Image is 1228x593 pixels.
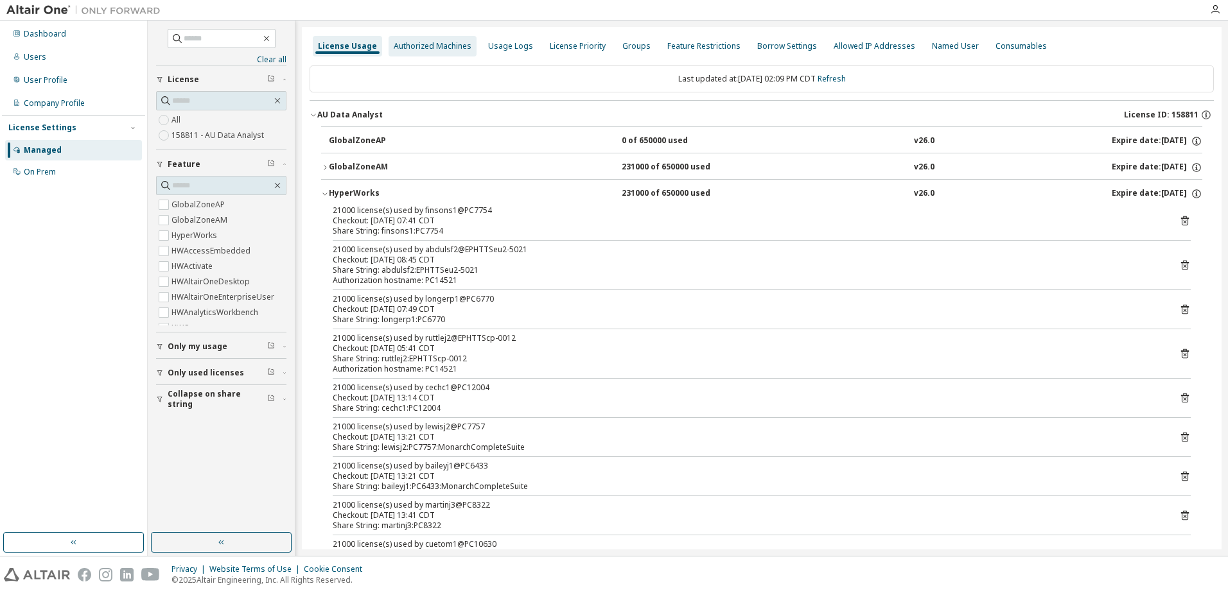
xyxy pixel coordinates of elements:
[1124,110,1198,120] span: License ID: 158811
[550,41,606,51] div: License Priority
[333,500,1160,510] div: 21000 license(s) used by martinj3@PC8322
[333,275,1160,286] div: Authorization hostname: PC14521
[24,167,56,177] div: On Prem
[171,197,227,212] label: GlobalZoneAP
[318,41,377,51] div: License Usage
[333,481,1160,492] div: Share String: baileyj1:PC6433:MonarchCompleteSuite
[333,216,1160,226] div: Checkout: [DATE] 07:41 CDT
[267,341,275,352] span: Clear filter
[156,385,286,413] button: Collapse on share string
[78,568,91,581] img: facebook.svg
[267,368,275,378] span: Clear filter
[310,101,1214,129] button: AU Data AnalystLicense ID: 158811
[171,564,209,574] div: Privacy
[333,442,1160,452] div: Share String: lewisj2:PC7757:MonarchCompleteSuite
[333,461,1160,471] div: 21000 license(s) used by baileyj1@PC6433
[996,41,1047,51] div: Consumables
[171,305,261,320] label: HWAnalyticsWorkbench
[168,159,200,169] span: Feature
[333,343,1160,354] div: Checkout: [DATE] 05:41 CDT
[333,333,1160,343] div: 21000 license(s) used by ruttlej2@EPHTTScp-0012
[171,243,253,259] label: HWAccessEmbedded
[171,112,183,128] label: All
[209,564,304,574] div: Website Terms of Use
[267,159,275,169] span: Clear filter
[171,228,220,243] label: HyperWorks
[622,188,737,200] div: 231000 of 650000 used
[99,568,112,581] img: instagram.svg
[333,520,1160,531] div: Share String: martinj3:PC8322
[914,162,934,173] div: v26.0
[4,568,70,581] img: altair_logo.svg
[333,403,1160,413] div: Share String: cechc1:PC12004
[333,471,1160,481] div: Checkout: [DATE] 13:21 CDT
[818,73,846,84] a: Refresh
[622,162,737,173] div: 231000 of 650000 used
[333,304,1160,314] div: Checkout: [DATE] 07:49 CDT
[317,110,383,120] div: AU Data Analyst
[488,41,533,51] div: Usage Logs
[914,188,934,200] div: v26.0
[333,255,1160,265] div: Checkout: [DATE] 08:45 CDT
[267,74,275,85] span: Clear filter
[310,65,1214,92] div: Last updated at: [DATE] 02:09 PM CDT
[1112,188,1202,200] div: Expire date: [DATE]
[333,314,1160,325] div: Share String: longerp1:PC6770
[120,568,134,581] img: linkedin.svg
[834,41,915,51] div: Allowed IP Addresses
[156,65,286,94] button: License
[321,153,1202,182] button: GlobalZoneAM231000 of 650000 usedv26.0Expire date:[DATE]
[333,539,1160,549] div: 21000 license(s) used by cuetom1@PC10630
[24,98,85,108] div: Company Profile
[932,41,979,51] div: Named User
[24,75,67,85] div: User Profile
[24,52,46,62] div: Users
[168,368,244,378] span: Only used licenses
[333,432,1160,442] div: Checkout: [DATE] 13:21 CDT
[333,245,1160,255] div: 21000 license(s) used by abdulsf2@EPHTTSeu2-5021
[321,180,1202,208] button: HyperWorks231000 of 650000 usedv26.0Expire date:[DATE]
[667,41,741,51] div: Feature Restrictions
[171,212,230,228] label: GlobalZoneAM
[333,354,1160,364] div: Share String: ruttlej2:EPHTTScp-0012
[329,188,444,200] div: HyperWorks
[329,135,444,147] div: GlobalZoneAP
[171,320,223,336] label: HWCompose
[156,150,286,178] button: Feature
[914,135,934,147] div: v26.0
[329,127,1202,155] button: GlobalZoneAP0 of 650000 usedv26.0Expire date:[DATE]
[24,29,66,39] div: Dashboard
[622,41,651,51] div: Groups
[333,294,1160,304] div: 21000 license(s) used by longerp1@PC6770
[333,382,1160,393] div: 21000 license(s) used by cechc1@PC12004
[394,41,471,51] div: Authorized Machines
[156,332,286,361] button: Only my usage
[333,364,1160,374] div: Authorization hostname: PC14521
[1112,135,1202,147] div: Expire date: [DATE]
[24,145,62,155] div: Managed
[333,422,1160,432] div: 21000 license(s) used by lewisj2@PC7757
[168,341,227,352] span: Only my usage
[171,259,215,274] label: HWActivate
[304,564,370,574] div: Cookie Consent
[333,205,1160,216] div: 21000 license(s) used by finsons1@PC7754
[1112,162,1202,173] div: Expire date: [DATE]
[333,226,1160,236] div: Share String: finsons1:PC7754
[156,359,286,387] button: Only used licenses
[171,574,370,585] p: © 2025 Altair Engineering, Inc. All Rights Reserved.
[168,389,267,409] span: Collapse on share string
[622,135,737,147] div: 0 of 650000 used
[171,128,267,143] label: 158811 - AU Data Analyst
[267,394,275,404] span: Clear filter
[6,4,167,17] img: Altair One
[156,55,286,65] a: Clear all
[333,393,1160,403] div: Checkout: [DATE] 13:14 CDT
[168,74,199,85] span: License
[8,123,76,133] div: License Settings
[171,289,277,305] label: HWAltairOneEnterpriseUser
[333,510,1160,520] div: Checkout: [DATE] 13:41 CDT
[329,162,444,173] div: GlobalZoneAM
[171,274,252,289] label: HWAltairOneDesktop
[333,265,1160,275] div: Share String: abdulsf2:EPHTTSeu2-5021
[141,568,160,581] img: youtube.svg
